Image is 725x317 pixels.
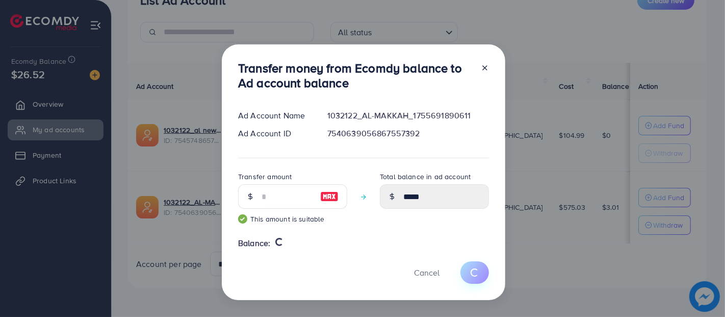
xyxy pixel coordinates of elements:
[238,172,292,182] label: Transfer amount
[401,261,452,283] button: Cancel
[230,110,319,121] div: Ad Account Name
[238,237,270,249] span: Balance:
[230,128,319,139] div: Ad Account ID
[320,190,339,203] img: image
[238,214,347,224] small: This amount is suitable
[238,61,473,90] h3: Transfer money from Ecomdy balance to Ad account balance
[319,128,497,139] div: 7540639056867557392
[414,267,439,278] span: Cancel
[380,172,471,182] label: Total balance in ad account
[238,214,247,224] img: guide
[319,110,497,121] div: 1032122_AL-MAKKAH_1755691890611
